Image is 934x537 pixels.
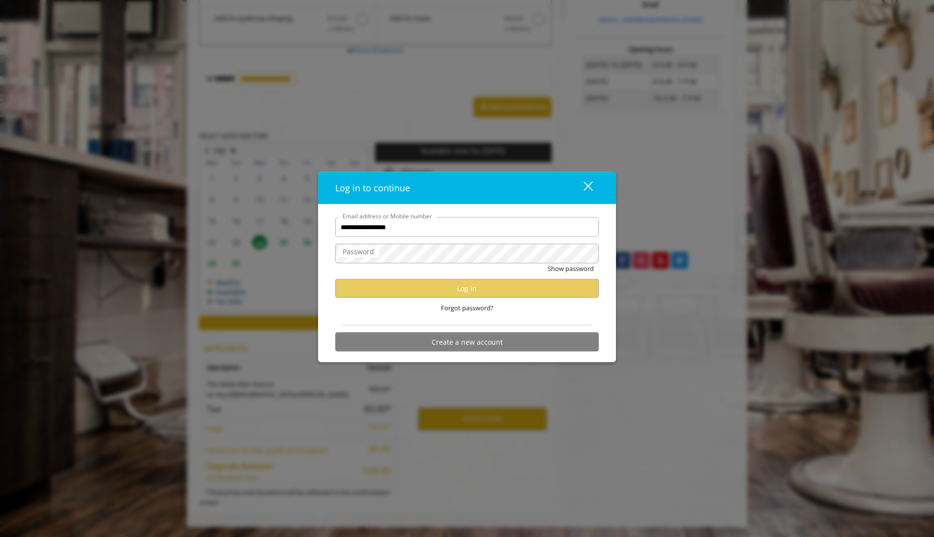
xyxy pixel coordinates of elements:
[338,246,379,257] label: Password
[335,332,599,352] button: Create a new account
[335,182,410,194] span: Log in to continue
[441,303,494,313] span: Forgot password?
[335,244,599,264] input: Password
[565,178,599,198] button: close dialog
[335,279,599,298] button: Log in
[548,264,594,274] button: Show password
[572,180,592,195] div: close dialog
[335,217,599,237] input: Email address or Mobile number
[338,211,437,221] label: Email address or Mobile number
